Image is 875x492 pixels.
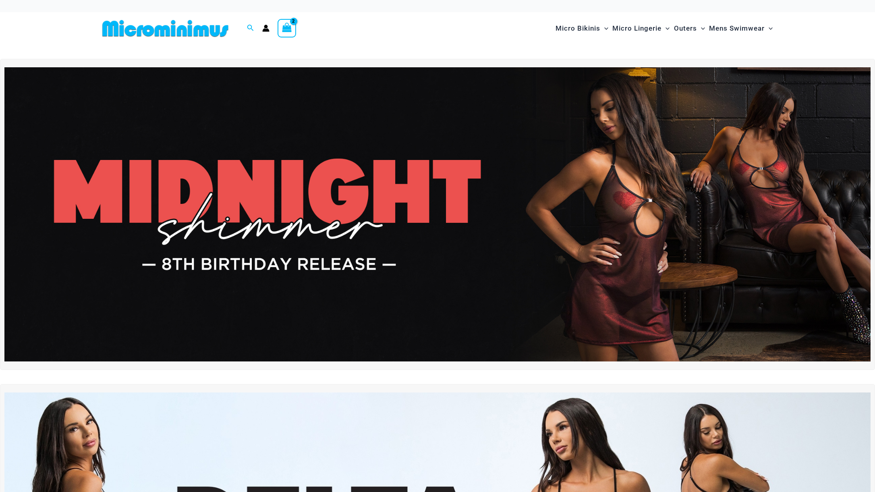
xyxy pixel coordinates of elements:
[552,15,776,42] nav: Site Navigation
[554,16,610,41] a: Micro BikinisMenu ToggleMenu Toggle
[610,16,672,41] a: Micro LingerieMenu ToggleMenu Toggle
[278,19,296,37] a: View Shopping Cart, 2 items
[672,16,707,41] a: OutersMenu ToggleMenu Toggle
[697,18,705,39] span: Menu Toggle
[674,18,697,39] span: Outers
[262,25,270,32] a: Account icon link
[661,18,670,39] span: Menu Toggle
[99,19,232,37] img: MM SHOP LOGO FLAT
[709,18,765,39] span: Mens Swimwear
[4,67,871,362] img: Midnight Shimmer Red Dress
[247,23,254,33] a: Search icon link
[556,18,600,39] span: Micro Bikinis
[600,18,608,39] span: Menu Toggle
[707,16,775,41] a: Mens SwimwearMenu ToggleMenu Toggle
[765,18,773,39] span: Menu Toggle
[612,18,661,39] span: Micro Lingerie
